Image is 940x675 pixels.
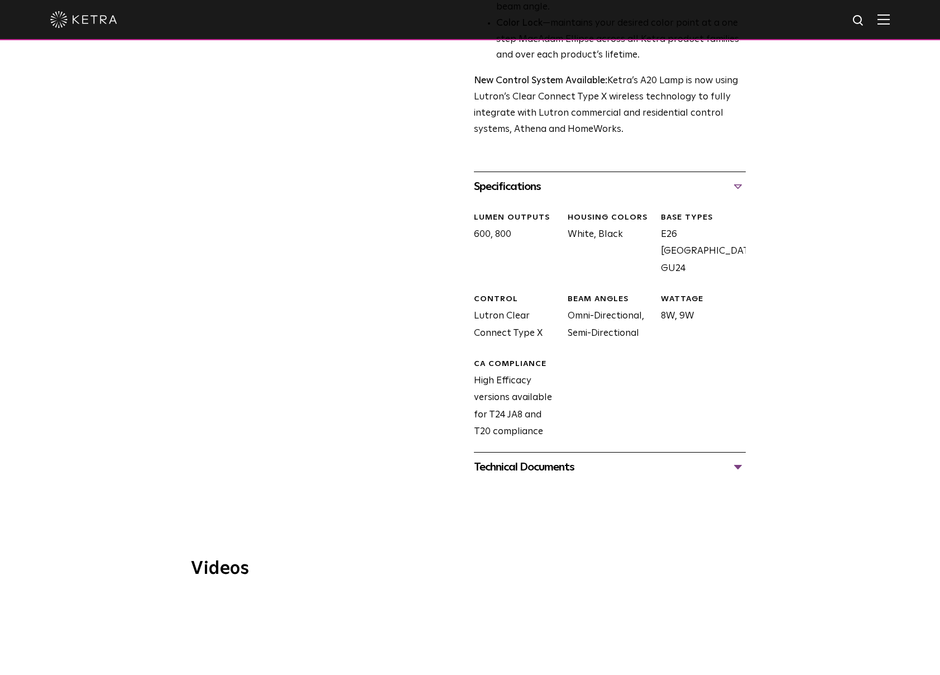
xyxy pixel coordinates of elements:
h3: Videos [191,560,749,578]
div: CA Compliance [474,359,559,370]
div: Omni-Directional, Semi-Directional [559,294,653,342]
div: BASE TYPES [661,212,746,224]
p: Ketra’s A20 Lamp is now using Lutron’s Clear Connect Type X wireless technology to fully integrat... [474,73,746,138]
div: LUMEN OUTPUTS [474,212,559,224]
div: Specifications [474,178,746,196]
div: 600, 800 [466,212,559,277]
img: search icon [852,14,866,28]
img: ketra-logo-2019-white [50,11,117,28]
div: BEAM ANGLES [568,294,653,305]
div: WATTAGE [661,294,746,305]
div: HOUSING COLORS [568,212,653,224]
div: E26 [GEOGRAPHIC_DATA], GU24 [653,212,746,277]
strong: New Control System Available: [474,76,607,85]
img: Hamburger%20Nav.svg [877,14,890,25]
div: High Efficacy versions available for T24 JA8 and T20 compliance [466,359,559,441]
div: CONTROL [474,294,559,305]
div: 8W, 9W [653,294,746,342]
div: White, Black [559,212,653,277]
div: Technical Documents [474,458,746,476]
div: Lutron Clear Connect Type X [466,294,559,342]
